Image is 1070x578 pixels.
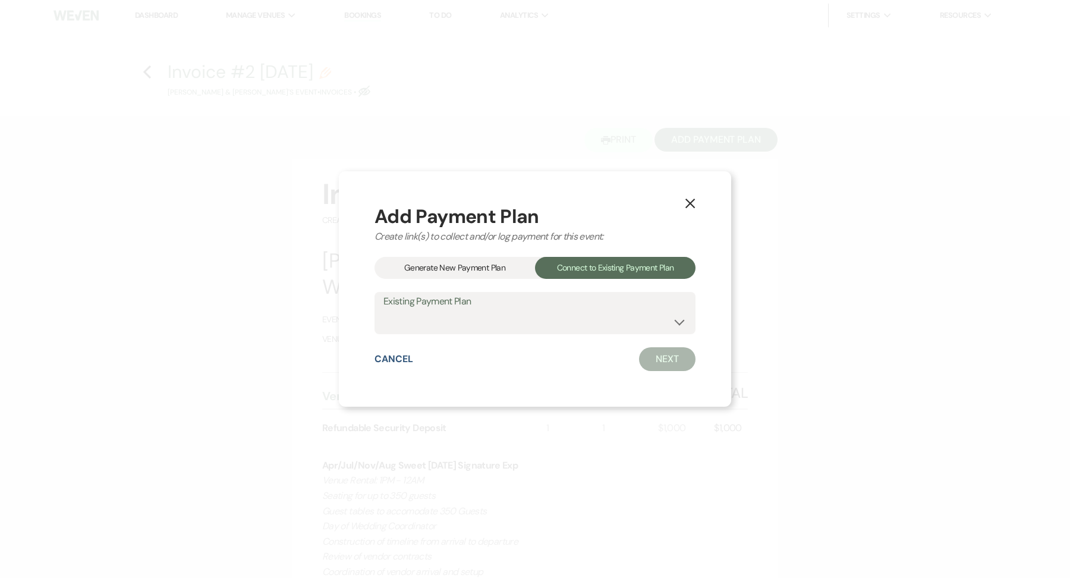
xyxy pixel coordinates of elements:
label: Existing Payment Plan [383,293,687,310]
button: Next [639,347,695,371]
div: Add Payment Plan [374,207,695,226]
div: Create link(s) to collect and/or log payment for this event: [374,230,695,244]
button: Cancel [374,354,413,364]
div: Connect to Existing Payment Plan [535,257,695,279]
div: Generate New Payment Plan [374,257,535,279]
